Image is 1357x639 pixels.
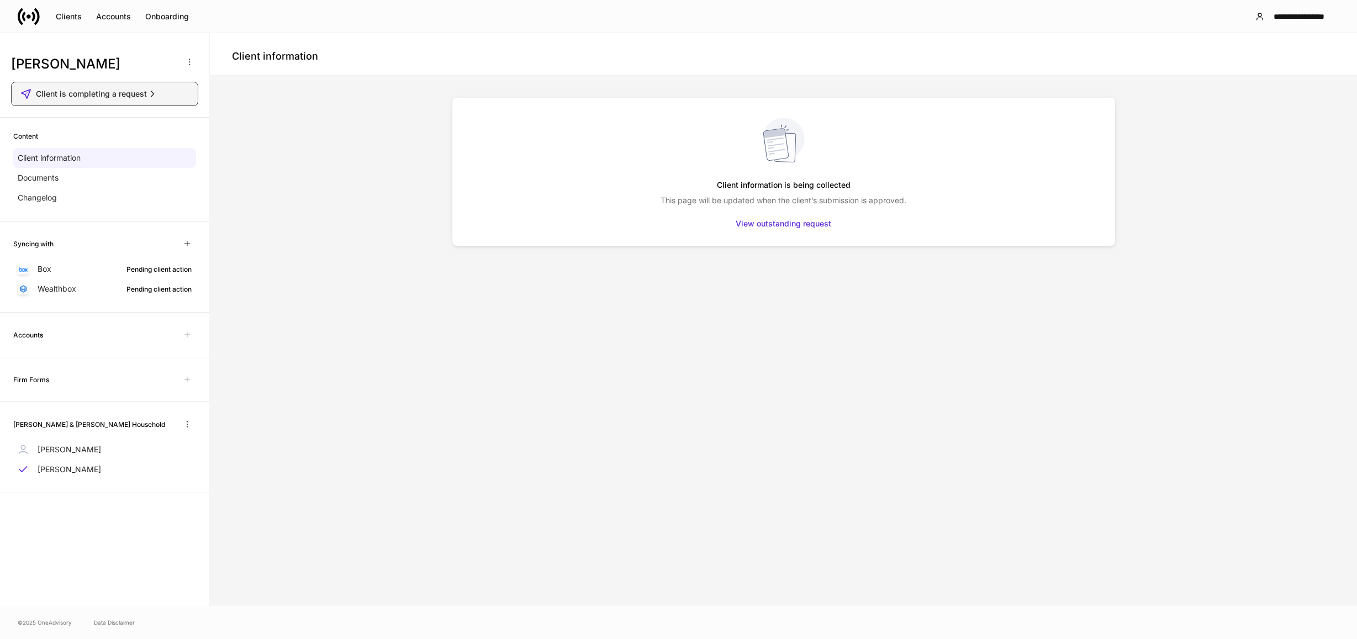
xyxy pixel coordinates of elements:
[13,259,196,279] a: BoxPending client action
[13,168,196,188] a: Documents
[126,264,192,274] div: Pending client action
[13,188,196,208] a: Changelog
[56,11,82,22] div: Clients
[13,374,49,385] h6: Firm Forms
[145,11,189,22] div: Onboarding
[19,267,28,272] img: oYqM9ojoZLfzCHUefNbBcWHcyDPbQKagtYciMC8pFl3iZXy3dU33Uwy+706y+0q2uJ1ghNQf2OIHrSh50tUd9HaB5oMc62p0G...
[717,175,851,195] h5: Client information is being collected
[18,618,72,627] span: © 2025 OneAdvisory
[38,283,76,294] p: Wealthbox
[13,148,196,168] a: Client information
[736,218,831,229] div: View outstanding request
[13,460,196,479] a: [PERSON_NAME]
[18,152,81,163] p: Client information
[13,279,196,299] a: WealthboxPending client action
[13,440,196,460] a: [PERSON_NAME]
[38,464,101,475] p: [PERSON_NAME]
[178,371,196,388] span: Unavailable with outstanding requests for information
[18,172,59,183] p: Documents
[13,131,38,141] h6: Content
[178,326,196,344] span: Unavailable with outstanding requests for information
[126,284,192,294] div: Pending client action
[38,444,101,455] p: [PERSON_NAME]
[13,330,43,340] h6: Accounts
[11,55,176,73] h3: [PERSON_NAME]
[94,618,135,627] a: Data Disclaimer
[38,263,51,274] p: Box
[89,8,138,25] button: Accounts
[36,88,147,99] span: Client is completing a request
[13,239,54,249] h6: Syncing with
[13,419,165,430] h6: [PERSON_NAME] & [PERSON_NAME] Household
[96,11,131,22] div: Accounts
[11,82,198,106] button: Client is completing a request
[728,215,838,233] button: View outstanding request
[138,8,196,25] button: Onboarding
[661,195,906,206] p: This page will be updated when the client’s submission is approved.
[18,192,57,203] p: Changelog
[49,8,89,25] button: Clients
[232,50,318,63] h4: Client information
